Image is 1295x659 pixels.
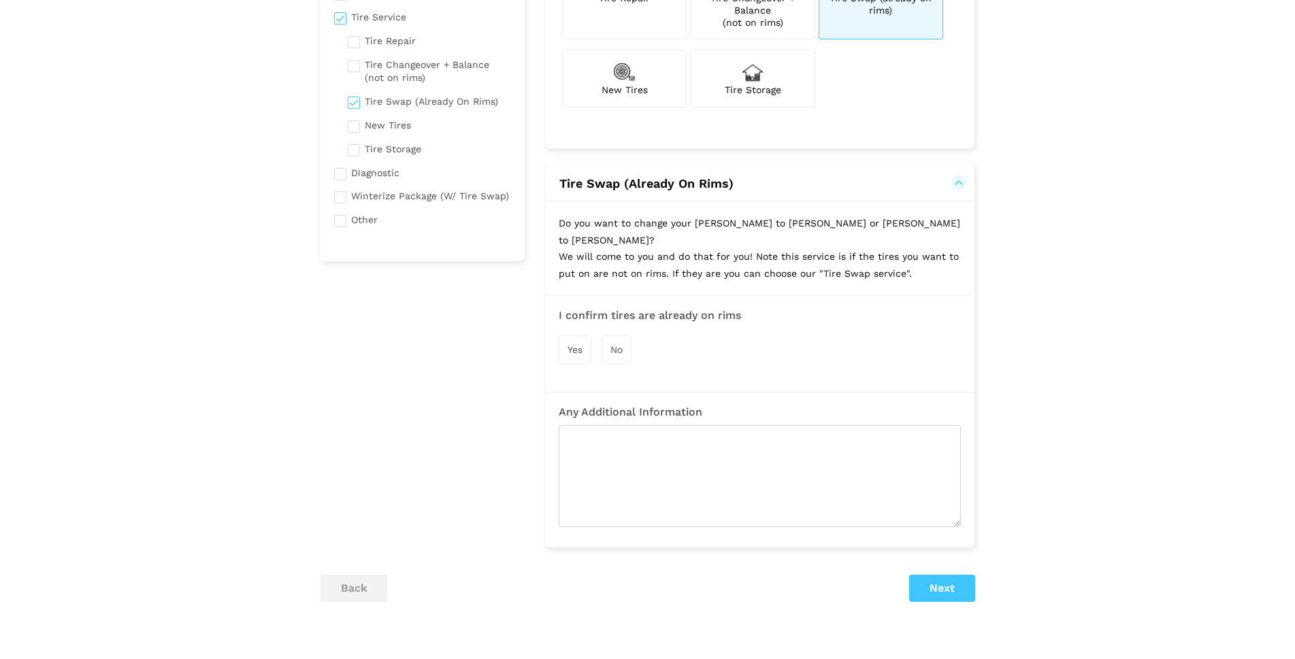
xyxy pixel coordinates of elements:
[568,344,583,355] span: Yes
[545,201,974,295] p: Do you want to change your [PERSON_NAME] to [PERSON_NAME] or [PERSON_NAME] to [PERSON_NAME]? We w...
[602,84,648,95] span: New Tires
[321,575,388,602] button: back
[559,406,961,418] h3: Any Additional Information
[909,575,975,602] button: Next
[610,344,623,355] span: No
[559,309,961,322] h3: I confirm tires are already on rims
[725,84,781,95] span: Tire Storage
[559,175,961,192] button: Tire Swap (Already On Rims)
[559,176,734,190] span: Tire Swap (Already On Rims)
